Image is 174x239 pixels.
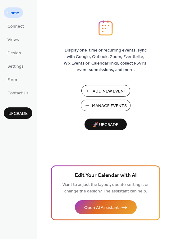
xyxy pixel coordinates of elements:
[81,100,130,111] button: Manage Events
[7,90,29,97] span: Contact Us
[7,23,24,30] span: Connect
[88,121,123,129] span: 🚀 Upgrade
[62,181,149,196] span: Want to adjust the layout, update settings, or change the design? The assistant can help.
[7,50,21,56] span: Design
[4,107,32,119] button: Upgrade
[64,47,148,73] span: Display one-time or recurring events, sync with Google, Outlook, Zoom, Eventbrite, Wix Events or ...
[8,110,28,117] span: Upgrade
[7,77,17,83] span: Form
[92,103,127,109] span: Manage Events
[4,47,25,58] a: Design
[81,85,130,97] button: Add New Event
[4,74,21,84] a: Form
[75,171,137,180] span: Edit Your Calendar with AI
[4,34,23,44] a: Views
[7,10,19,16] span: Home
[7,37,19,43] span: Views
[85,119,127,130] button: 🚀 Upgrade
[4,61,27,71] a: Settings
[75,200,137,214] button: Open AI Assistant
[4,88,32,98] a: Contact Us
[4,21,28,31] a: Connect
[7,63,24,70] span: Settings
[98,20,113,36] img: logo_icon.svg
[84,205,119,211] span: Open AI Assistant
[4,7,23,18] a: Home
[93,88,126,95] span: Add New Event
